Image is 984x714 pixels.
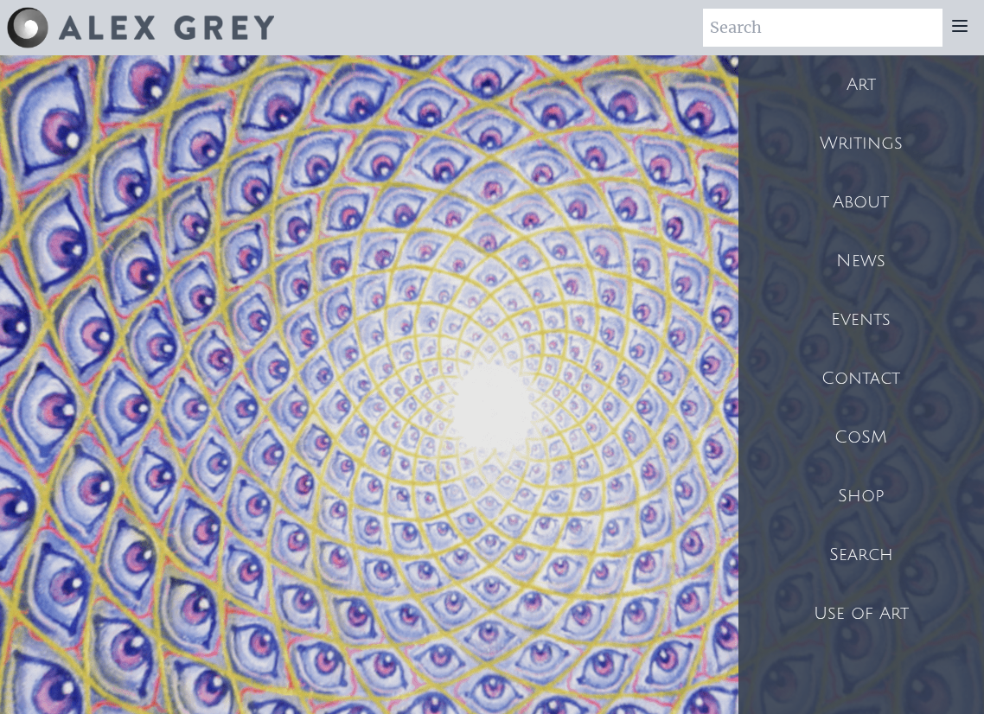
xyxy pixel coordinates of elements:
input: Search [703,9,942,47]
